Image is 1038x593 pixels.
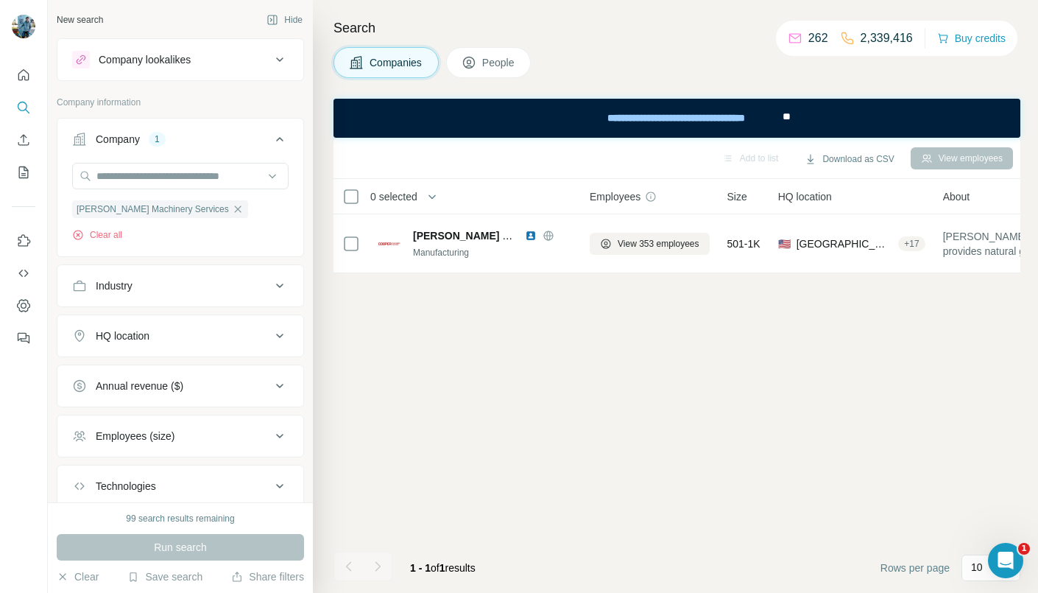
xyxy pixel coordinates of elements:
button: Save search [127,569,202,584]
span: HQ location [778,189,832,204]
button: View 353 employees [590,233,710,255]
div: Employees (size) [96,429,174,443]
button: Annual revenue ($) [57,368,303,404]
h4: Search [333,18,1020,38]
div: Company [96,132,140,147]
button: Enrich CSV [12,127,35,153]
img: Avatar [12,15,35,38]
div: + 17 [898,237,925,250]
button: Download as CSV [794,148,904,170]
iframe: Intercom live chat [988,543,1023,578]
button: Industry [57,268,303,303]
div: Annual revenue ($) [96,379,183,393]
div: HQ location [96,329,149,343]
span: results [410,562,476,574]
button: Quick start [12,62,35,88]
button: Company1 [57,122,303,163]
span: 1 [1018,543,1030,555]
p: 262 [808,29,828,47]
button: Technologies [57,469,303,504]
span: People [482,55,516,70]
button: HQ location [57,318,303,354]
button: Search [12,94,35,121]
span: [GEOGRAPHIC_DATA], [US_STATE] [797,236,893,251]
button: Use Surfe API [12,260,35,287]
img: Logo of Cooper Machinery Services [378,232,401,256]
p: 2,339,416 [861,29,913,47]
span: 501-1K [727,236,760,251]
span: [PERSON_NAME] Machinery Services [413,230,599,242]
button: Hide [256,9,313,31]
span: Size [727,189,747,204]
div: Company lookalikes [99,52,191,67]
span: of [431,562,439,574]
span: View 353 employees [618,237,699,250]
span: 1 - 1 [410,562,431,574]
button: Share filters [231,569,304,584]
span: About [943,189,970,204]
span: 🇺🇸 [778,236,791,251]
button: Clear [57,569,99,584]
span: 1 [439,562,445,574]
button: Buy credits [937,28,1006,49]
span: [PERSON_NAME] Machinery Services [77,203,229,216]
div: 99 search results remaining [126,512,234,525]
span: Employees [590,189,640,204]
div: 1 [149,133,166,146]
span: 0 selected [370,189,417,204]
div: Industry [96,278,133,293]
button: Employees (size) [57,418,303,454]
div: Technologies [96,479,156,494]
img: LinkedIn logo [525,230,537,242]
button: Feedback [12,325,35,351]
span: Rows per page [880,561,950,575]
button: Company lookalikes [57,42,303,77]
p: Company information [57,96,304,109]
iframe: Banner [333,99,1020,138]
div: New search [57,13,103,27]
button: My lists [12,159,35,186]
button: Use Surfe on LinkedIn [12,228,35,254]
button: Clear all [72,228,122,242]
p: 10 [971,560,983,575]
div: Manufacturing [413,246,572,259]
button: Dashboard [12,292,35,319]
span: Companies [370,55,423,70]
